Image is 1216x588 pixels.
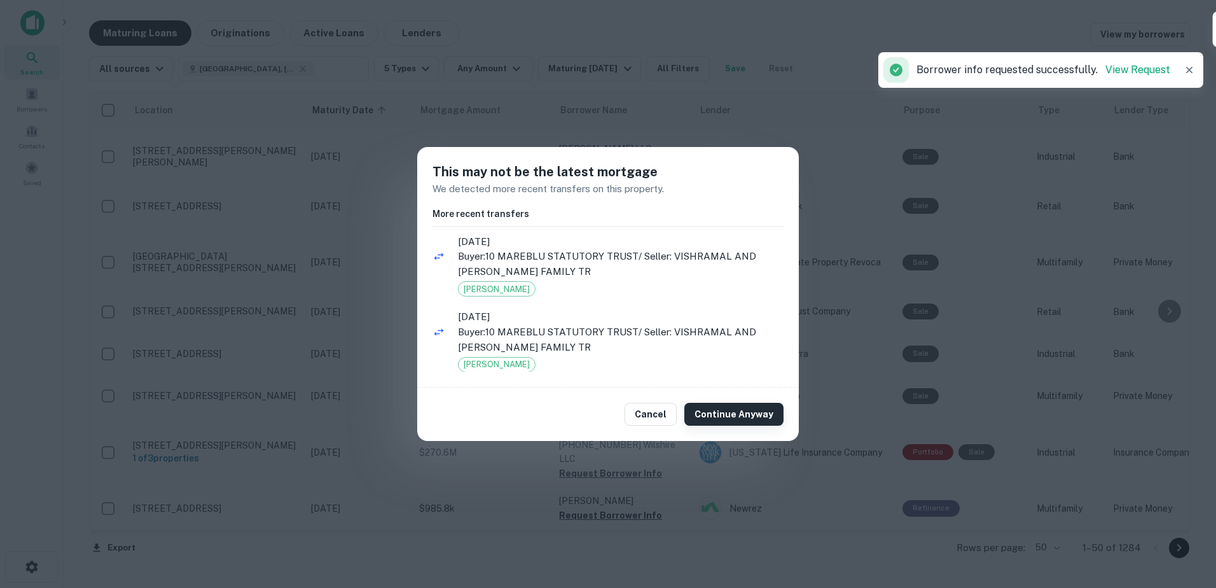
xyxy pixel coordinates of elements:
[458,281,535,297] div: Grant Deed
[458,325,784,354] p: Buyer: 10 MAREBLU STATUTORY TRUST / Seller: VISHRAMAL AND [PERSON_NAME] FAMILY TR
[684,403,784,426] button: Continue Anyway
[432,181,784,197] p: We detected more recent transfers on this property.
[458,249,784,279] p: Buyer: 10 MAREBLU STATUTORY TRUST / Seller: VISHRAMAL AND [PERSON_NAME] FAMILY TR
[458,309,784,325] span: [DATE]
[1105,64,1170,76] a: View Request
[625,403,677,426] button: Cancel
[432,162,784,181] h5: This may not be the latest mortgage
[459,283,535,296] span: [PERSON_NAME]
[459,358,535,371] span: [PERSON_NAME]
[458,357,535,372] div: Grant Deed
[916,62,1170,78] p: Borrower info requested successfully.
[432,207,784,221] h6: More recent transfers
[458,234,784,249] span: [DATE]
[1152,486,1216,547] iframe: Chat Widget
